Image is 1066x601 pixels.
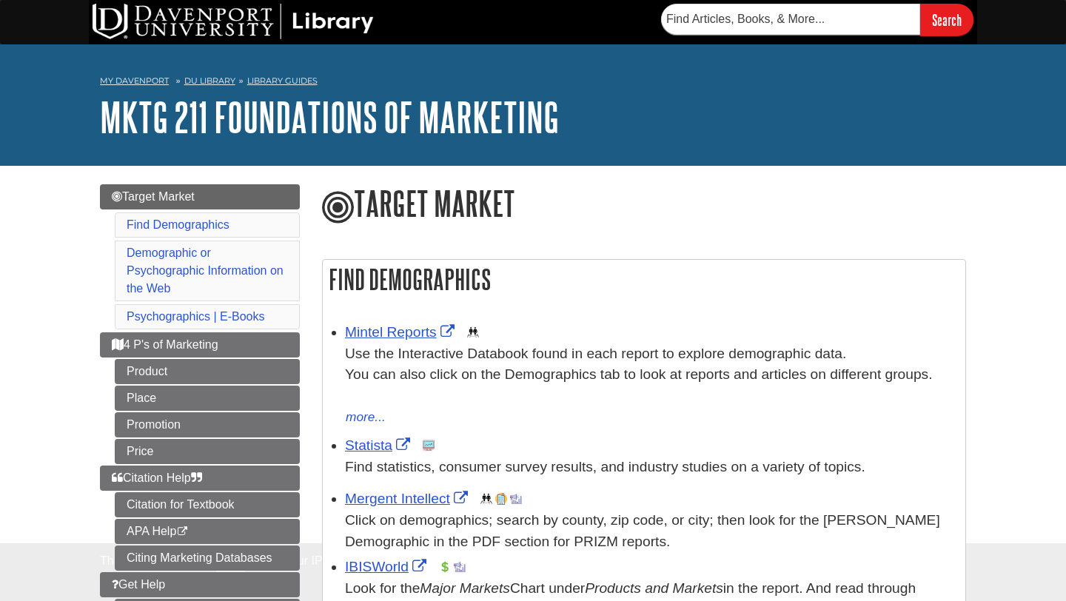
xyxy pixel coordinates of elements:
a: Link opens in new window [345,491,472,506]
h2: Find Demographics [323,260,965,299]
a: Link opens in new window [345,324,458,340]
input: Find Articles, Books, & More... [661,4,920,35]
a: My Davenport [100,75,169,87]
a: Citing Marketing Databases [115,545,300,571]
img: Financial Report [439,561,451,573]
a: Promotion [115,412,300,437]
img: Demographics [480,493,492,505]
div: Use the Interactive Databook found in each report to explore demographic data. You can also click... [345,343,958,407]
div: Click on demographics; search by county, zip code, or city; then look for the [PERSON_NAME] Demog... [345,510,958,553]
a: Link opens in new window [345,559,430,574]
nav: breadcrumb [100,71,966,95]
form: Searches DU Library's articles, books, and more [661,4,973,36]
a: Get Help [100,572,300,597]
a: Library Guides [247,75,318,86]
i: This link opens in a new window [176,527,189,537]
a: Place [115,386,300,411]
a: APA Help [115,519,300,544]
img: Statistics [423,440,435,451]
i: Major Markets [420,580,510,596]
img: DU Library [93,4,374,39]
button: more... [345,407,386,428]
a: Target Market [100,184,300,209]
a: Price [115,439,300,464]
a: Demographic or Psychographic Information on the Web [127,246,284,295]
a: Find Demographics [127,218,229,231]
img: Company Information [495,493,507,505]
a: Psychographics | E-Books [127,310,264,323]
img: Industry Report [510,493,522,505]
a: Citation Help [100,466,300,491]
a: MKTG 211 Foundations of Marketing [100,94,559,140]
i: Products and Markets [585,580,723,596]
a: DU Library [184,75,235,86]
a: Link opens in new window [345,437,414,453]
span: Get Help [112,578,165,591]
span: Citation Help [112,471,202,484]
img: Demographics [467,326,479,338]
img: Industry Report [454,561,466,573]
p: Find statistics, consumer survey results, and industry studies on a variety of topics. [345,457,958,478]
span: 4 P's of Marketing [112,338,218,351]
input: Search [920,4,973,36]
a: Citation for Textbook [115,492,300,517]
span: Target Market [112,190,195,203]
a: 4 P's of Marketing [100,332,300,357]
a: Product [115,359,300,384]
h1: Target Market [322,184,966,226]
